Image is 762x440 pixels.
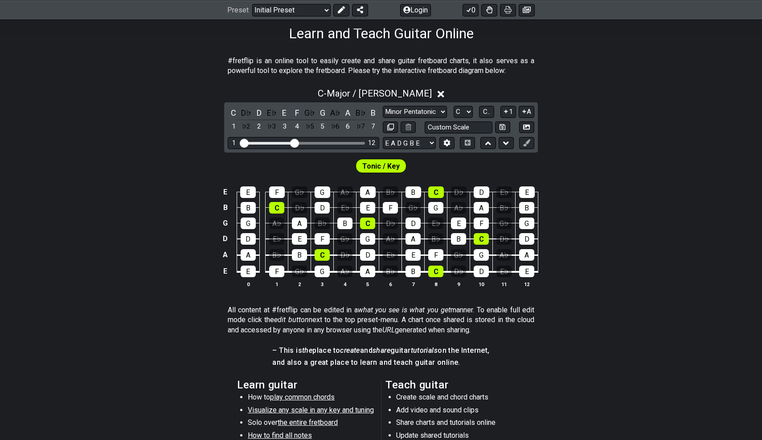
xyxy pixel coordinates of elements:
[355,107,366,119] div: toggle pitch class
[272,346,489,355] h4: – This is place to and guitar on the Internet,
[495,121,510,133] button: Store user defined scale
[362,160,400,173] span: First enable full edit mode to edit
[368,121,379,133] div: toggle scale degree
[463,4,479,16] button: 0
[337,218,352,229] div: B
[228,137,379,149] div: Visible fret range
[499,137,514,149] button: Move down
[279,107,290,119] div: toggle pitch class
[383,202,398,214] div: F
[337,202,352,214] div: E♭
[519,249,534,261] div: A
[496,218,512,229] div: G♭
[406,218,421,229] div: D
[383,137,436,149] select: Tuning
[360,266,375,277] div: A
[454,106,473,118] select: Tonic/Root
[241,202,256,214] div: B
[240,186,256,198] div: E
[447,279,470,289] th: 9
[274,315,308,324] em: edit button
[241,249,256,261] div: A
[383,218,398,229] div: D♭
[248,431,312,440] span: How to find all notes
[269,218,284,229] div: A♭
[318,88,432,99] span: C - Major / [PERSON_NAME]
[406,202,421,214] div: G♭
[342,121,354,133] div: toggle scale degree
[496,233,512,245] div: D♭
[241,121,252,133] div: toggle scale degree
[220,231,231,247] td: D
[519,218,534,229] div: G
[334,279,356,289] th: 4
[248,418,375,430] li: Solo over
[333,4,349,16] button: Edit Preset
[272,358,489,367] h4: and also a great place to learn and teach guitar online.
[428,266,443,277] div: C
[406,233,421,245] div: A
[402,279,425,289] th: 7
[474,266,489,277] div: D
[269,249,284,261] div: B♭
[358,306,451,314] em: what you see is what you get
[360,249,375,261] div: D
[360,218,375,229] div: C
[379,279,402,289] th: 6
[253,107,265,119] div: toggle pitch class
[292,218,307,229] div: A
[315,266,330,277] div: G
[220,263,231,280] td: E
[451,249,466,261] div: G♭
[292,266,307,277] div: G♭
[483,108,490,116] span: C..
[228,121,239,133] div: toggle scale degree
[317,107,328,119] div: toggle pitch class
[500,4,516,16] button: Print
[220,247,231,263] td: A
[227,6,249,14] span: Preset
[220,200,231,215] td: B
[474,233,489,245] div: C
[292,249,307,261] div: B
[337,249,352,261] div: D♭
[237,380,377,390] h2: Learn guitar
[237,279,259,289] th: 0
[315,249,330,261] div: C
[406,186,421,198] div: B
[269,186,285,198] div: F
[425,279,447,289] th: 8
[500,106,516,118] button: 1
[232,139,236,147] div: 1
[428,186,444,198] div: C
[241,233,256,245] div: D
[315,218,330,229] div: B♭
[401,121,416,133] button: Delete
[337,186,353,198] div: A♭
[480,137,496,149] button: Move up
[368,107,379,119] div: toggle pitch class
[439,137,455,149] button: Edit Tuning
[248,406,374,414] span: Visualize any scale in any key and tuning
[474,186,489,198] div: D
[289,25,474,42] h1: Learn and Teach Guitar Online
[292,233,307,245] div: E
[266,107,278,119] div: toggle pitch class
[519,266,534,277] div: E
[496,202,512,214] div: B♭
[228,56,534,76] p: #fretflip is an online tool to easily create and share guitar fretboard charts, it also serves as...
[451,186,467,198] div: D♭
[396,405,523,418] li: Add video and sound clips
[356,279,379,289] th: 5
[248,392,375,405] li: How to
[519,121,534,133] button: Create Image
[383,249,398,261] div: E♭
[329,107,341,119] div: toggle pitch class
[428,218,443,229] div: E♭
[304,121,315,133] div: toggle scale degree
[269,233,284,245] div: E♭
[291,107,303,119] div: toggle pitch class
[302,346,312,355] em: the
[252,4,331,16] select: Preset
[451,202,466,214] div: A♭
